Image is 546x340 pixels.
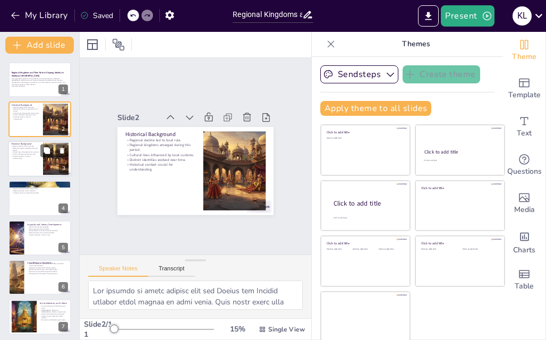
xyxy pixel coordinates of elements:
[84,36,101,53] div: Layout
[421,185,497,190] div: Click to add title
[8,260,71,295] div: 6
[8,101,71,137] div: 2
[58,124,68,134] div: 2
[40,309,68,313] p: [DEMOGRAPHIC_DATA] and [DEMOGRAPHIC_DATA] as cultural hubs.
[12,116,40,120] p: Historical context crucial for understanding.
[441,5,494,27] button: Present
[503,108,545,146] div: Add text boxes
[421,241,497,245] div: Click to add title
[58,282,68,292] div: 6
[513,244,535,256] span: Charts
[40,313,68,316] p: Distinct architectural styles emerged.
[58,243,68,252] div: 5
[503,261,545,299] div: Add a table
[40,315,68,319] p: Performing arts expressed cultural identity.
[12,106,40,108] p: Regional decline led to local rule.
[5,37,74,54] button: Add slide
[12,114,40,116] p: Distinct identities evolved over time.
[514,204,535,216] span: Media
[503,70,545,108] div: Add ready made slides
[58,203,68,213] div: 4
[11,145,40,147] p: Regional decline led to local rule.
[40,305,68,309] p: Art and architecture reflected regional pride.
[88,265,148,277] button: Speaker Notes
[27,267,68,269] p: Teachings connected with ordinary people.
[12,112,40,114] p: Cultural lives influenced by local customs.
[40,144,53,157] button: Duplicate Slide
[27,273,68,275] p: Strengthened local cultures through practices.
[424,149,495,155] div: Click to add title
[513,6,532,25] div: K L
[27,263,68,267] p: [PERSON_NAME] and [DEMOGRAPHIC_DATA] movements transformed identities.
[12,188,68,190] p: Regional capitals became cultural hubs.
[320,65,398,83] button: Sendsteps
[58,322,68,331] div: 7
[12,103,40,106] p: Historical Background
[517,127,532,139] span: Text
[27,223,68,226] p: Linguistic and Literary Developments
[56,144,69,157] button: Delete Slide
[27,269,68,271] p: Blending of local customs with religious ideas.
[130,124,199,143] p: Regional decline led to local rule.
[58,84,68,94] div: 1
[112,38,125,51] span: Position
[8,62,71,97] div: 1
[508,89,541,101] span: Template
[125,143,195,162] p: Distinct identities evolved over time.
[12,192,68,194] p: Political autonomy reinforced local pride.
[27,229,68,232] p: Standardisation of scripts reinforced identities.
[503,31,545,70] div: Change the overall theme
[11,142,40,146] p: Historical Background
[334,199,402,208] div: Click to add title
[148,265,195,277] button: Transcript
[59,164,69,173] div: 3
[225,324,250,334] div: 15 %
[513,5,532,27] button: K L
[131,117,201,139] p: Historical Background
[339,31,492,57] p: Themes
[12,72,64,78] strong: Regional Kingdoms and Their Role in Shaping Identity in Medieval [GEOGRAPHIC_DATA]
[123,148,194,172] p: Historical context crucial for understanding.
[12,190,68,192] p: Rajputs preserved warrior traditions.
[8,220,71,256] div: 5
[40,319,68,321] p: Monuments symbolised regional power.
[12,108,40,112] p: Regional kingdoms emerged during this period.
[8,181,71,216] div: 4
[327,137,403,140] div: Click to add text
[12,78,68,86] p: This presentation explores the consolidation of regional identities in Medieval [GEOGRAPHIC_DATA]...
[418,5,439,27] button: Export to PowerPoint
[127,129,198,152] p: Regional kingdoms emerged during this period.
[8,7,72,24] button: My Library
[88,280,303,310] textarea: Lor ipsumdo si ametc adipisc elit sed Doeius tem Incidid utlabor etdol magnaa en admi venia. Quis...
[268,325,305,334] span: Single View
[12,182,68,185] p: Political Factors
[126,138,196,157] p: Cultural lives influenced by local customs.
[12,186,68,188] p: Semi-autonomous structures flourished.
[11,155,40,159] p: Historical context crucial for understanding.
[11,153,40,155] p: Distinct identities evolved over time.
[503,146,545,184] div: Get real-time input from your audience
[27,261,68,265] p: Socio-Religious Movements
[327,241,403,245] div: Click to add title
[27,228,68,230] p: Rulers patronized local literature.
[8,141,72,177] div: 3
[327,248,351,251] div: Click to add text
[40,302,68,305] p: Art, Architecture, and Culture
[12,184,68,186] p: Regional kingdoms shaped identities.
[84,319,112,339] div: Slide 2 / 11
[11,147,40,151] p: Regional kingdoms emerged during this period.
[379,248,403,251] div: Click to add text
[507,166,542,177] span: Questions
[233,7,302,22] input: Insert title
[515,280,534,292] span: Table
[463,248,496,251] div: Click to add text
[12,86,68,88] p: Generated with [URL]
[27,232,68,234] p: Bhakti and Sufi saints used local dialects.
[503,184,545,223] div: Add images, graphics, shapes or video
[327,130,403,134] div: Click to add title
[8,299,71,334] div: 7
[421,248,455,251] div: Click to add text
[27,226,68,228] p: Growth of vernacular languages.
[80,11,113,21] div: Saved
[334,217,400,219] div: Click to add body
